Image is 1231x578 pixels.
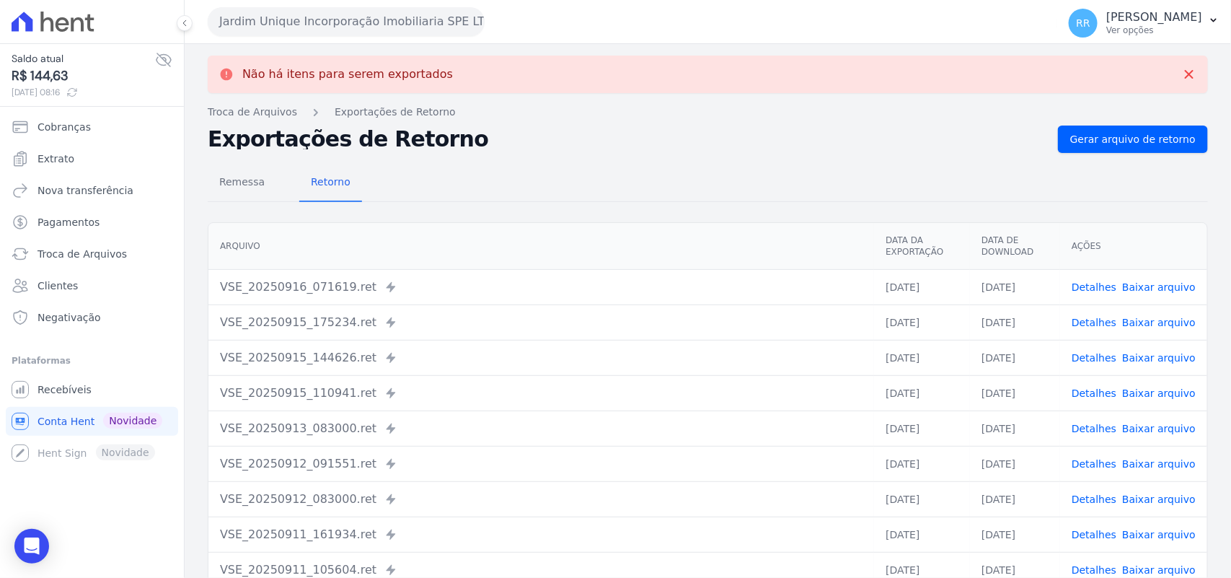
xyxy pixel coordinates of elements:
[220,314,862,331] div: VSE_20250915_175234.ret
[1122,423,1196,434] a: Baixar arquivo
[1122,564,1196,576] a: Baixar arquivo
[6,240,178,268] a: Troca de Arquivos
[208,129,1046,149] h2: Exportações de Retorno
[220,455,862,473] div: VSE_20250912_091551.ret
[1072,458,1116,470] a: Detalhes
[874,446,970,481] td: [DATE]
[970,305,1060,340] td: [DATE]
[6,176,178,205] a: Nova transferência
[6,208,178,237] a: Pagamentos
[12,66,155,86] span: R$ 144,63
[874,223,970,270] th: Data da Exportação
[37,215,100,229] span: Pagamentos
[12,352,172,369] div: Plataformas
[1060,223,1207,270] th: Ações
[220,279,862,296] div: VSE_20250916_071619.ret
[1072,564,1116,576] a: Detalhes
[1122,458,1196,470] a: Baixar arquivo
[37,120,91,134] span: Cobranças
[335,105,456,120] a: Exportações de Retorno
[242,67,453,82] p: Não há itens para serem exportados
[211,167,273,196] span: Remessa
[208,223,874,270] th: Arquivo
[37,247,127,261] span: Troca de Arquivos
[1072,529,1116,540] a: Detalhes
[208,7,485,36] button: Jardim Unique Incorporação Imobiliaria SPE LTDA
[970,375,1060,411] td: [DATE]
[220,420,862,437] div: VSE_20250913_083000.ret
[1122,352,1196,364] a: Baixar arquivo
[37,279,78,293] span: Clientes
[1070,132,1196,146] span: Gerar arquivo de retorno
[37,414,94,429] span: Conta Hent
[874,340,970,375] td: [DATE]
[1072,352,1116,364] a: Detalhes
[14,529,49,564] div: Open Intercom Messenger
[874,411,970,446] td: [DATE]
[1122,317,1196,328] a: Baixar arquivo
[1072,317,1116,328] a: Detalhes
[12,86,155,99] span: [DATE] 08:16
[6,144,178,173] a: Extrato
[1122,529,1196,540] a: Baixar arquivo
[299,165,362,202] a: Retorno
[970,517,1060,552] td: [DATE]
[220,526,862,543] div: VSE_20250911_161934.ret
[1122,387,1196,399] a: Baixar arquivo
[12,113,172,468] nav: Sidebar
[37,152,74,166] span: Extrato
[220,385,862,402] div: VSE_20250915_110941.ret
[874,305,970,340] td: [DATE]
[874,269,970,305] td: [DATE]
[220,349,862,367] div: VSE_20250915_144626.ret
[220,491,862,508] div: VSE_20250912_083000.ret
[874,375,970,411] td: [DATE]
[874,481,970,517] td: [DATE]
[1072,494,1116,505] a: Detalhes
[1057,3,1231,43] button: RR [PERSON_NAME] Ver opções
[1122,494,1196,505] a: Baixar arquivo
[6,375,178,404] a: Recebíveis
[37,183,133,198] span: Nova transferência
[103,413,162,429] span: Novidade
[1072,387,1116,399] a: Detalhes
[1122,281,1196,293] a: Baixar arquivo
[970,269,1060,305] td: [DATE]
[1058,126,1208,153] a: Gerar arquivo de retorno
[37,382,92,397] span: Recebíveis
[6,113,178,141] a: Cobranças
[1072,423,1116,434] a: Detalhes
[970,411,1060,446] td: [DATE]
[6,271,178,300] a: Clientes
[6,407,178,436] a: Conta Hent Novidade
[6,303,178,332] a: Negativação
[12,51,155,66] span: Saldo atual
[1076,18,1090,28] span: RR
[970,340,1060,375] td: [DATE]
[208,105,297,120] a: Troca de Arquivos
[1106,10,1202,25] p: [PERSON_NAME]
[1106,25,1202,36] p: Ver opções
[874,517,970,552] td: [DATE]
[970,481,1060,517] td: [DATE]
[970,446,1060,481] td: [DATE]
[1072,281,1116,293] a: Detalhes
[302,167,359,196] span: Retorno
[970,223,1060,270] th: Data de Download
[37,310,101,325] span: Negativação
[208,105,1208,120] nav: Breadcrumb
[208,165,276,202] a: Remessa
